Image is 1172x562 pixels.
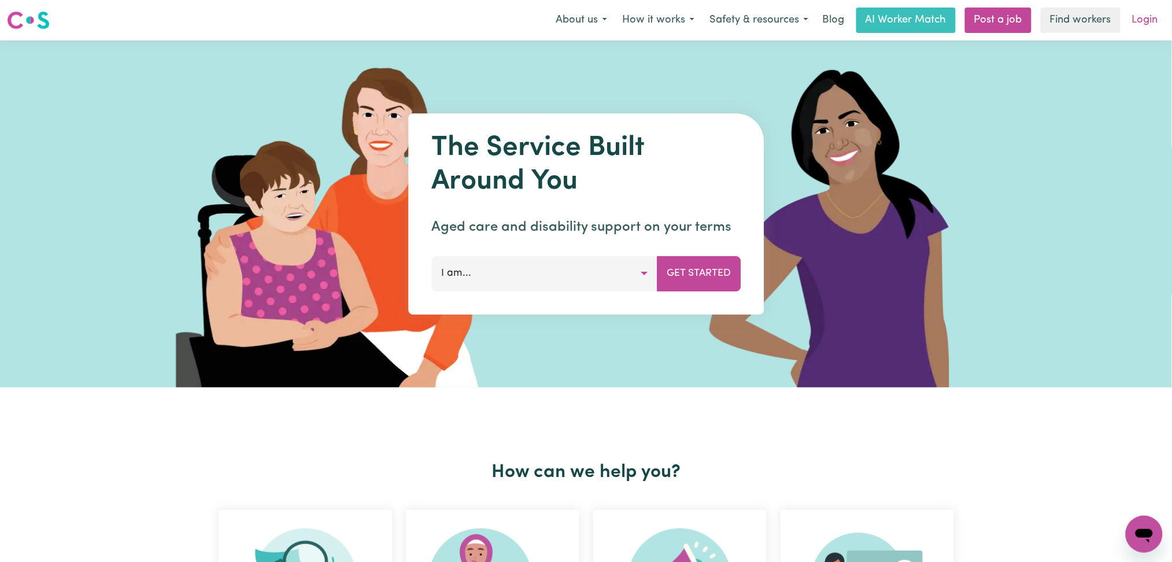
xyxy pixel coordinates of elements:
p: Aged care and disability support on your terms [431,217,741,238]
a: AI Worker Match [856,8,956,33]
button: I am... [431,256,657,291]
button: Safety & resources [702,8,816,32]
button: About us [548,8,615,32]
h1: The Service Built Around You [431,132,741,198]
a: Careseekers logo [7,7,50,34]
iframe: Button to launch messaging window [1126,516,1163,553]
a: Login [1125,8,1165,33]
button: Get Started [657,256,741,291]
img: Careseekers logo [7,10,50,31]
a: Blog [816,8,852,33]
button: How it works [615,8,702,32]
a: Find workers [1041,8,1121,33]
h2: How can we help you? [212,461,961,483]
a: Post a job [965,8,1031,33]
